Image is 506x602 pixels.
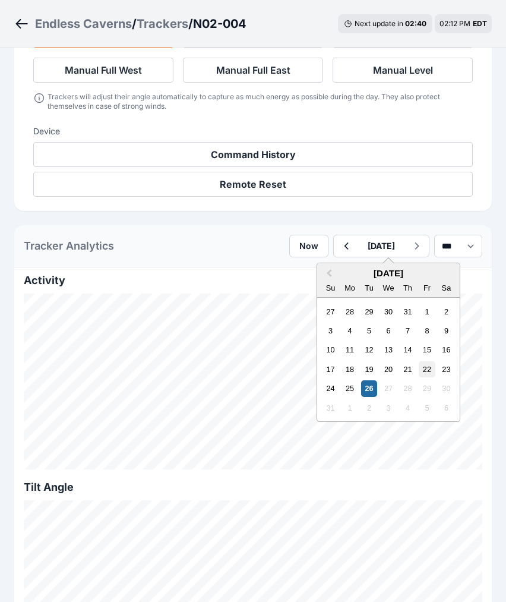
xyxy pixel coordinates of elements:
div: Choose Sunday, August 17th, 2025 [322,361,339,377]
div: Not available Tuesday, September 2nd, 2025 [361,400,377,416]
div: Not available Friday, September 5th, 2025 [419,400,435,416]
div: Choose Saturday, August 16th, 2025 [438,342,454,358]
div: Choose Saturday, August 23rd, 2025 [438,361,454,377]
div: Not available Wednesday, August 27th, 2025 [380,380,396,396]
div: Choose Monday, August 4th, 2025 [342,323,358,339]
div: Choose Tuesday, August 26th, 2025 [361,380,377,396]
div: Choose Saturday, August 9th, 2025 [438,323,454,339]
div: Choose Saturday, August 2nd, 2025 [438,304,454,320]
div: Wednesday [380,280,396,296]
div: Choose Tuesday, August 12th, 2025 [361,342,377,358]
div: Choose Tuesday, August 5th, 2025 [361,323,377,339]
div: Choose Wednesday, August 20th, 2025 [380,361,396,377]
div: Not available Friday, August 29th, 2025 [419,380,435,396]
button: Remote Reset [33,172,473,197]
div: Choose Date [317,263,460,422]
div: Choose Monday, August 11th, 2025 [342,342,358,358]
div: Choose Monday, July 28th, 2025 [342,304,358,320]
div: Sunday [322,280,339,296]
div: Choose Sunday, July 27th, 2025 [322,304,339,320]
div: Not available Thursday, August 28th, 2025 [400,380,416,396]
div: Choose Thursday, August 14th, 2025 [400,342,416,358]
div: Friday [419,280,435,296]
h2: Tilt Angle [24,479,482,496]
div: Not available Monday, September 1st, 2025 [342,400,358,416]
div: Choose Wednesday, August 13th, 2025 [380,342,396,358]
a: Endless Caverns [35,15,132,32]
button: Manual Full West [33,58,173,83]
div: Choose Tuesday, August 19th, 2025 [361,361,377,377]
div: Choose Sunday, August 24th, 2025 [322,380,339,396]
button: Command History [33,142,473,167]
div: Choose Tuesday, July 29th, 2025 [361,304,377,320]
div: Choose Friday, August 15th, 2025 [419,342,435,358]
div: Saturday [438,280,454,296]
button: Manual Level [333,58,473,83]
button: Previous Month [318,264,337,283]
div: Choose Monday, August 18th, 2025 [342,361,358,377]
button: [DATE] [358,235,404,257]
div: 02 : 40 [405,19,426,29]
div: Choose Sunday, August 3rd, 2025 [322,323,339,339]
span: Next update in [355,19,403,28]
div: Thursday [400,280,416,296]
div: Not available Sunday, August 31st, 2025 [322,400,339,416]
div: Not available Thursday, September 4th, 2025 [400,400,416,416]
div: Choose Friday, August 22nd, 2025 [419,361,435,377]
div: Trackers will adjust their angle automatically to capture as much energy as possible during the d... [48,92,473,111]
div: Tuesday [361,280,377,296]
h3: Device [33,125,473,137]
h2: Tracker Analytics [24,238,114,254]
span: / [132,15,137,32]
div: Choose Friday, August 8th, 2025 [419,323,435,339]
span: / [188,15,193,32]
div: Choose Thursday, August 21st, 2025 [400,361,416,377]
div: Choose Sunday, August 10th, 2025 [322,342,339,358]
h2: Activity [24,272,482,289]
div: Choose Wednesday, July 30th, 2025 [380,304,396,320]
div: Choose Monday, August 25th, 2025 [342,380,358,396]
span: EDT [473,19,487,28]
div: Choose Wednesday, August 6th, 2025 [380,323,396,339]
button: Now [289,235,328,257]
div: Choose Thursday, August 7th, 2025 [400,323,416,339]
div: Not available Saturday, September 6th, 2025 [438,400,454,416]
h2: [DATE] [317,268,460,278]
a: Trackers [137,15,188,32]
nav: Breadcrumb [14,8,246,39]
button: Manual Full East [183,58,323,83]
span: 02:12 PM [439,19,470,28]
div: Month August, 2025 [321,302,456,418]
h3: N02-004 [193,15,246,32]
div: Choose Thursday, July 31st, 2025 [400,304,416,320]
div: Choose Friday, August 1st, 2025 [419,304,435,320]
div: Monday [342,280,358,296]
div: Not available Wednesday, September 3rd, 2025 [380,400,396,416]
div: Not available Saturday, August 30th, 2025 [438,380,454,396]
